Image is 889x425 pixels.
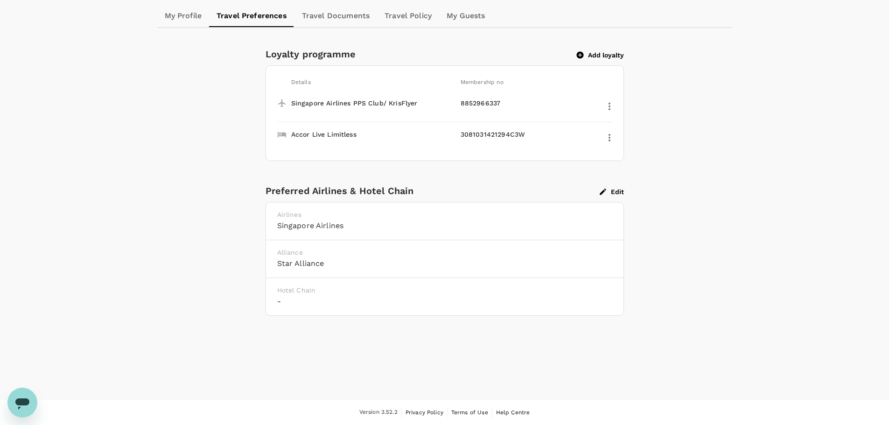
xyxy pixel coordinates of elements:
[496,409,530,416] span: Help Centre
[277,257,612,270] h6: Star Alliance
[461,79,504,85] span: Membership no
[406,407,443,418] a: Privacy Policy
[377,5,439,27] a: Travel Policy
[577,51,624,59] button: Add loyalty
[7,388,37,418] iframe: Button to launch messaging window
[461,130,598,139] p: 3081031421294C3W
[266,183,600,198] div: Preferred Airlines & Hotel Chain
[359,408,398,417] span: Version 3.52.2
[157,5,210,27] a: My Profile
[451,407,488,418] a: Terms of Use
[294,5,377,27] a: Travel Documents
[461,98,598,108] p: 8852966337
[266,47,569,62] h6: Loyalty programme
[439,5,492,27] a: My Guests
[291,79,311,85] span: Details
[209,5,294,27] a: Travel Preferences
[277,286,612,295] p: Hotel Chain
[406,409,443,416] span: Privacy Policy
[277,210,612,219] p: Airlines
[291,130,457,139] p: Accor Live Limitless
[496,407,530,418] a: Help Centre
[291,98,457,108] p: Singapore Airlines PPS Club/ KrisFlyer
[277,295,612,308] h6: -
[451,409,488,416] span: Terms of Use
[600,188,624,196] button: Edit
[277,248,612,257] p: Alliance
[277,219,612,232] h6: Singapore Airlines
